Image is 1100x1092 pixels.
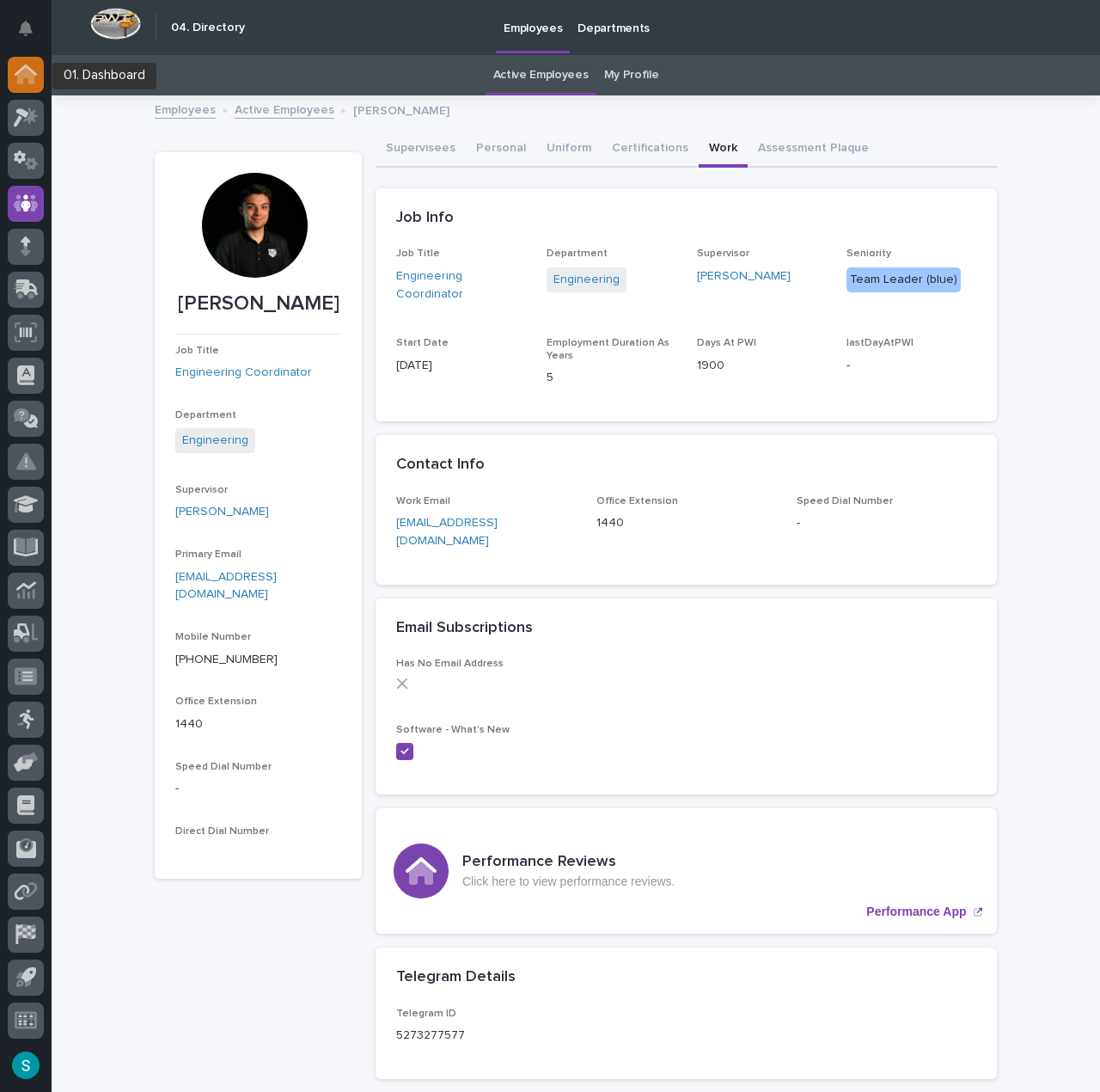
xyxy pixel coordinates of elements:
a: My Profile [604,55,659,95]
p: - [797,514,976,532]
button: Personal [466,132,536,168]
span: Mobile Number [175,632,251,642]
p: 1440 [175,715,341,733]
p: Click here to view performance reviews. [462,874,675,889]
span: Speed Dial Number [175,762,272,772]
a: Employees [155,99,216,119]
a: [PHONE_NUMBER] [175,653,278,666]
button: Assessment Plaque [748,132,879,168]
button: Certifications [602,132,699,168]
button: Notifications [8,10,44,46]
p: 5273277577 [396,1027,465,1045]
span: Primary Email [175,549,241,560]
span: lastDayAtPWI [846,338,914,348]
span: Supervisor [697,248,749,259]
button: Supervisees [376,132,466,168]
img: Workspace Logo [90,8,141,40]
button: users-avatar [8,1047,44,1083]
p: 1900 [697,357,827,375]
a: Active Employees [493,55,589,95]
a: Performance App [376,808,997,934]
h2: Job Info [396,209,454,228]
span: Telegram ID [396,1009,456,1019]
p: Performance App [866,905,966,919]
span: Seniority [846,248,891,259]
span: Job Title [175,346,219,356]
h2: Telegram Details [396,968,516,987]
div: Notifications [21,21,44,48]
span: Days At PWI [697,338,756,348]
span: Department [175,410,236,420]
span: Supervisor [175,485,228,495]
p: [PERSON_NAME] [175,291,341,316]
button: Work [699,132,748,168]
p: - [846,357,976,375]
span: Office Extension [175,696,257,707]
h2: 04. Directory [171,21,245,35]
span: Department [547,248,608,259]
h2: Email Subscriptions [396,619,533,638]
a: [EMAIL_ADDRESS][DOMAIN_NAME] [175,571,277,601]
a: [PERSON_NAME] [175,503,269,521]
p: [PERSON_NAME] [353,100,449,119]
a: [EMAIL_ADDRESS][DOMAIN_NAME] [396,517,498,547]
a: Engineering Coordinator [175,364,312,382]
h2: Contact Info [396,456,485,475]
a: Engineering [553,271,620,289]
a: Active Employees [235,99,334,119]
div: Team Leader (blue) [846,267,961,292]
p: 1440 [596,514,776,532]
a: Engineering Coordinator [396,267,526,304]
span: Employment Duration As Years [547,338,669,360]
p: - [175,780,341,798]
span: Speed Dial Number [797,496,893,506]
span: Office Extension [596,496,678,506]
span: Job Title [396,248,440,259]
h3: Performance Reviews [462,853,675,872]
a: Engineering [182,432,248,450]
p: 5 [547,369,676,387]
span: Direct Dial Number [175,826,269,837]
p: [DATE] [396,357,526,375]
a: [PERSON_NAME] [697,267,791,285]
span: Start Date [396,338,449,348]
span: Work Email [396,496,450,506]
button: Uniform [536,132,602,168]
span: Software - What's New [396,725,510,735]
span: Has No Email Address [396,659,504,669]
